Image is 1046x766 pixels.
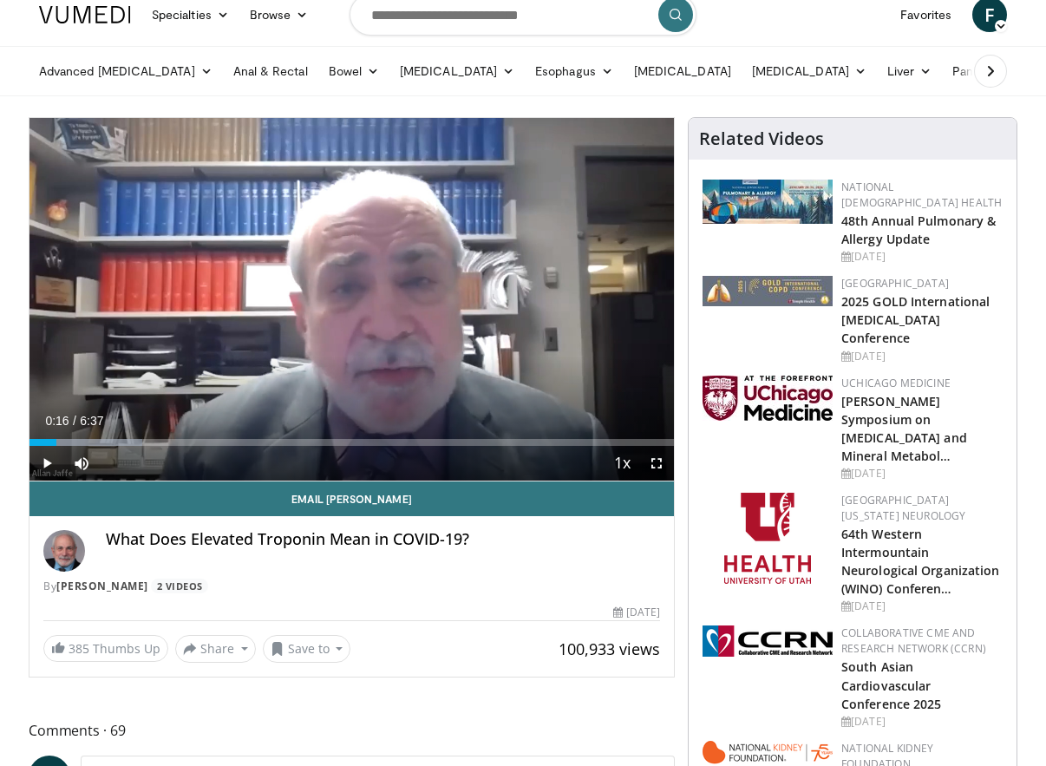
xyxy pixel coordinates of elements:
div: By [43,579,660,594]
button: Play [29,446,64,481]
img: b90f5d12-84c1-472e-b843-5cad6c7ef911.jpg.150x105_q85_autocrop_double_scale_upscale_version-0.2.jpg [703,180,833,224]
img: 5f87bdfb-7fdf-48f0-85f3-b6bcda6427bf.jpg.150x105_q85_autocrop_double_scale_upscale_version-0.2.jpg [703,376,833,421]
div: [DATE] [841,349,1003,364]
img: 29f03053-4637-48fc-b8d3-cde88653f0ec.jpeg.150x105_q85_autocrop_double_scale_upscale_version-0.2.jpg [703,276,833,306]
a: [PERSON_NAME] [56,579,148,593]
a: 2 Videos [151,579,208,593]
span: 385 [69,640,89,657]
h4: What Does Elevated Troponin Mean in COVID-19? [106,530,660,549]
span: 0:16 [45,414,69,428]
h4: Related Videos [699,128,824,149]
a: Esophagus [525,54,624,88]
a: [MEDICAL_DATA] [389,54,525,88]
a: 64th Western Intermountain Neurological Organization (WINO) Conferen… [841,526,1000,597]
button: Fullscreen [639,446,674,481]
button: Share [175,635,256,663]
a: Advanced [MEDICAL_DATA] [29,54,223,88]
a: [GEOGRAPHIC_DATA][US_STATE] Neurology [841,493,965,523]
img: f6362829-b0a3-407d-a044-59546adfd345.png.150x105_q85_autocrop_double_scale_upscale_version-0.2.png [724,493,811,584]
a: Bowel [318,54,389,88]
a: 385 Thumbs Up [43,635,168,662]
span: 6:37 [80,414,103,428]
a: [PERSON_NAME] Symposium on [MEDICAL_DATA] and Mineral Metabol… [841,393,967,464]
a: [MEDICAL_DATA] [624,54,742,88]
button: Save to [263,635,351,663]
img: VuMedi Logo [39,6,131,23]
a: UChicago Medicine [841,376,951,390]
div: Progress Bar [29,439,674,446]
div: [DATE] [841,599,1003,614]
video-js: Video Player [29,118,674,481]
div: [DATE] [841,466,1003,481]
button: Mute [64,446,99,481]
button: Playback Rate [605,446,639,481]
div: [DATE] [613,605,660,620]
span: Comments 69 [29,719,675,742]
img: Avatar [43,530,85,572]
a: Email [PERSON_NAME] [29,481,674,516]
div: [DATE] [841,714,1003,730]
a: [GEOGRAPHIC_DATA] [841,276,949,291]
a: Collaborative CME and Research Network (CCRN) [841,625,986,656]
a: South Asian Cardiovascular Conference 2025 [841,658,942,711]
a: Anal & Rectal [223,54,318,88]
a: Liver [877,54,942,88]
span: / [73,414,76,428]
span: 100,933 views [559,638,660,659]
a: 48th Annual Pulmonary & Allergy Update [841,213,996,247]
div: [DATE] [841,249,1003,265]
img: a04ee3ba-8487-4636-b0fb-5e8d268f3737.png.150x105_q85_autocrop_double_scale_upscale_version-0.2.png [703,625,833,657]
a: 2025 GOLD International [MEDICAL_DATA] Conference [841,293,990,346]
a: National [DEMOGRAPHIC_DATA] Health [841,180,1002,210]
a: [MEDICAL_DATA] [742,54,877,88]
